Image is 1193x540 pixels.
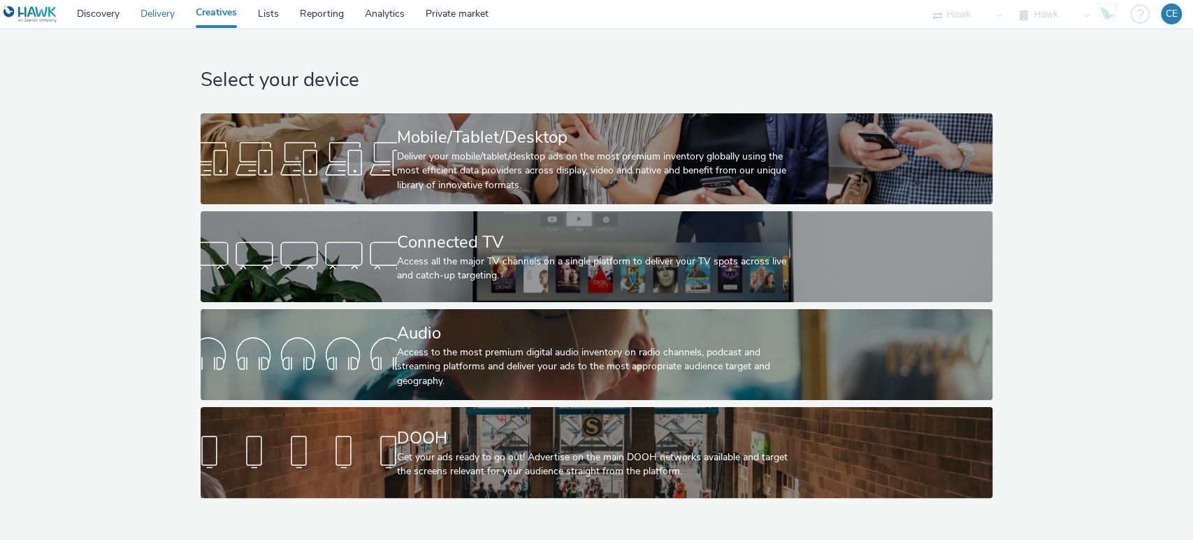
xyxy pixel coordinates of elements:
h1: Select your device [201,67,992,94]
div: DOOH [397,426,790,450]
div: Access all the major TV channels on a single platform to deliver your TV spots across live and ca... [397,255,790,283]
div: CE [1166,3,1178,24]
a: DOOHGet your ads ready to go out! Advertise on the main DOOH networks available and target the sc... [201,407,992,498]
div: Mobile/Tablet/Desktop [397,125,790,150]
div: Deliver your mobile/tablet/desktop ads on the most premium inventory globally using the most effi... [397,150,790,192]
div: Audio [397,321,790,346]
div: Access to the most premium digital audio inventory on radio channels, podcast and streaming platf... [397,346,790,388]
img: Hawk Academy [1097,3,1118,25]
a: Hawk Academy [1097,3,1123,25]
a: AudioAccess to the most premium digital audio inventory on radio channels, podcast and streaming ... [201,309,992,400]
a: Connected TVAccess all the major TV channels on a single platform to deliver your TV spots across... [201,211,992,302]
div: Connected TV [397,230,790,255]
div: Get your ads ready to go out! Advertise on the main DOOH networks available and target the screen... [397,450,790,479]
a: Mobile/Tablet/DesktopDeliver your mobile/tablet/desktop ads on the most premium inventory globall... [201,113,992,204]
img: undefined Logo [3,6,57,23]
